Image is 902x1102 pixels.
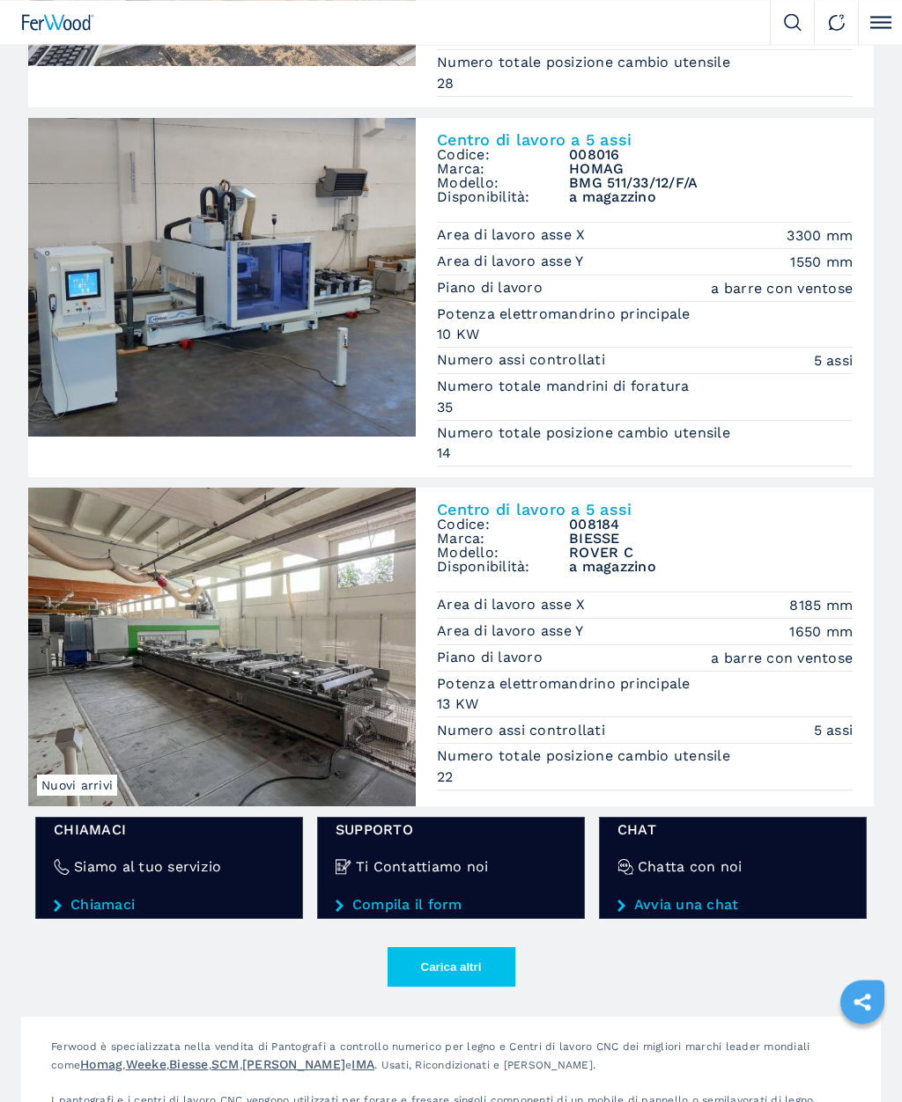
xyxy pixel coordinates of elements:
[437,191,569,205] span: Disponibilità:
[437,149,569,163] span: Codice:
[169,1058,209,1072] a: Biesse
[617,860,633,876] img: Chatta con noi
[28,119,416,437] img: Centro di lavoro a 5 assi HOMAG BMG 511/33/12/F/A
[569,533,853,547] h3: BIESSE
[858,1,902,45] button: Click to toggle menu
[638,861,743,875] h4: Chatta con noi
[437,305,695,325] p: Potenza elettromandrino principale
[437,325,853,345] em: 10 KW
[437,694,853,715] em: 13 KW
[54,860,70,876] img: Siamo al tuo servizio
[437,722,610,741] p: Numero assi controllati
[437,675,695,694] p: Potenza elettromandrino principale
[814,721,854,741] em: 5 assi
[242,1058,345,1072] a: [PERSON_NAME]
[74,861,221,875] h4: Siamo al tuo servizio
[336,898,566,914] a: Compila il form
[437,533,569,547] span: Marca:
[827,1023,889,1089] iframe: Chat
[437,378,694,397] p: Numero totale mandrini di foratura
[22,15,94,31] img: Ferwood
[336,860,351,876] img: Ti Contattiamo noi
[437,74,853,94] em: 28
[437,279,547,298] p: Piano di lavoro
[437,547,569,561] span: Modello:
[784,14,802,32] img: Search
[437,424,735,444] p: Numero totale posizione cambio utensile
[569,561,853,575] span: a magazzino
[80,1058,122,1072] a: Homag
[54,898,285,914] a: Chiamaci
[711,649,853,669] em: a barre con ventose
[437,596,590,615] p: Area di lavoro asse X
[37,775,117,797] span: Nuovi arrivi
[569,149,853,163] h3: 008016
[814,351,854,371] em: 5 assi
[437,351,610,371] p: Numero assi controllati
[351,1058,374,1072] a: IMA
[790,253,853,273] em: 1550 mm
[388,948,515,988] button: Carica altri
[787,226,853,246] em: 3300 mm
[828,14,846,32] img: Contact us
[28,119,874,478] a: Centro di lavoro a 5 assi HOMAG BMG 511/33/12/F/ACentro di lavoro a 5 assiCodice:008016Marca:HOMA...
[28,489,874,807] a: Centro di lavoro a 5 assi BIESSE ROVER CNuovi arriviCentro di lavoro a 5 assiCodice:008184Marca:B...
[28,489,416,807] img: Centro di lavoro a 5 assi BIESSE ROVER C
[711,279,853,299] em: a barre con ventose
[840,981,884,1025] a: sharethis
[617,824,848,838] span: chat
[437,622,588,642] p: Area di lavoro asse Y
[126,1058,166,1072] a: Weeke
[336,824,566,838] span: Supporto
[356,861,489,875] h4: Ti Contattiamo noi
[437,253,588,272] p: Area di lavoro asse Y
[617,898,848,914] a: Avvia una chat
[437,226,590,246] p: Area di lavoro asse X
[569,177,853,191] h3: BMG 511/33/12/F/A
[789,622,853,643] em: 1650 mm
[437,133,853,149] h2: Centro di lavoro a 5 assi
[42,1039,860,1092] p: Ferwood è specializzata nella vendita di Pantografi a controllo numerico per legno e Centri di la...
[789,596,853,616] em: 8185 mm
[569,163,853,177] h3: HOMAG
[437,54,735,73] p: Numero totale posizione cambio utensile
[437,747,735,767] p: Numero totale posizione cambio utensile
[437,518,569,533] span: Codice:
[437,649,547,668] p: Piano di lavoro
[569,518,853,533] h3: 008184
[437,768,853,788] em: 22
[437,444,853,464] em: 14
[437,177,569,191] span: Modello:
[437,163,569,177] span: Marca:
[211,1058,240,1072] a: SCM
[54,824,285,838] span: Chiamaci
[437,503,853,518] h2: Centro di lavoro a 5 assi
[569,547,853,561] h3: ROVER C
[569,191,853,205] span: a magazzino
[437,398,853,418] em: 35
[437,561,569,575] span: Disponibilità:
